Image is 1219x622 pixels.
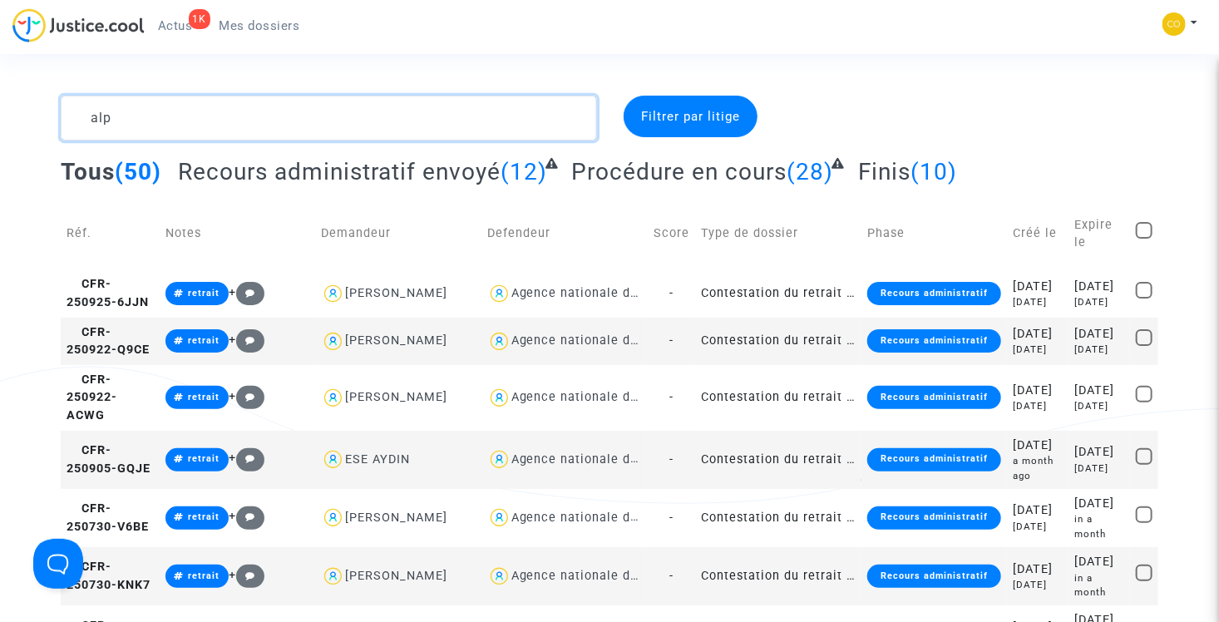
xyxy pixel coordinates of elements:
[695,365,861,431] td: Contestation du retrait de [PERSON_NAME] par l'ANAH (mandataire)
[1074,443,1124,462] div: [DATE]
[345,286,447,300] div: [PERSON_NAME]
[220,18,300,33] span: Mes dossiers
[67,501,149,534] span: CFR-250730-V6BE
[1013,399,1063,413] div: [DATE]
[229,568,264,582] span: +
[12,8,145,42] img: jc-logo.svg
[1074,512,1124,541] div: in a month
[321,447,345,471] img: icon-user.svg
[67,443,151,476] span: CFR-250905-GQJE
[867,565,1001,588] div: Recours administratif
[669,390,674,404] span: -
[345,390,447,404] div: [PERSON_NAME]
[487,506,511,530] img: icon-user.svg
[695,318,861,365] td: Contestation du retrait de [PERSON_NAME] par l'ANAH (mandataire)
[1013,382,1063,400] div: [DATE]
[1013,278,1063,296] div: [DATE]
[1013,437,1063,455] div: [DATE]
[1013,295,1063,309] div: [DATE]
[189,9,210,29] div: 1K
[695,269,861,317] td: Contestation du retrait de [PERSON_NAME] par l'ANAH (mandataire)
[178,158,501,185] span: Recours administratif envoyé
[188,511,220,522] span: retrait
[145,13,206,38] a: 1KActus
[188,453,220,464] span: retrait
[67,560,151,592] span: CFR-250730-KNK7
[911,158,957,185] span: (10)
[160,198,315,269] td: Notes
[511,390,694,404] div: Agence nationale de l'habitat
[67,373,117,422] span: CFR-250922-ACWG
[1074,382,1124,400] div: [DATE]
[67,277,149,309] span: CFR-250925-6JJN
[1013,520,1063,534] div: [DATE]
[861,198,1007,269] td: Phase
[669,333,674,348] span: -
[1013,325,1063,343] div: [DATE]
[511,286,694,300] div: Agence nationale de l'habitat
[487,282,511,306] img: icon-user.svg
[229,333,264,347] span: +
[648,198,695,269] td: Score
[188,570,220,581] span: retrait
[188,392,220,402] span: retrait
[695,198,861,269] td: Type de dossier
[1013,501,1063,520] div: [DATE]
[695,431,861,489] td: Contestation du retrait de [PERSON_NAME] par l'ANAH (mandataire)
[1074,325,1124,343] div: [DATE]
[867,282,1001,305] div: Recours administratif
[669,569,674,583] span: -
[487,329,511,353] img: icon-user.svg
[345,569,447,583] div: [PERSON_NAME]
[229,285,264,299] span: +
[1068,198,1130,269] td: Expire le
[481,198,648,269] td: Defendeur
[115,158,161,185] span: (50)
[487,565,511,589] img: icon-user.svg
[511,569,694,583] div: Agence nationale de l'habitat
[695,547,861,605] td: Contestation du retrait de [PERSON_NAME] par l'ANAH (mandataire)
[1074,571,1124,600] div: in a month
[61,158,115,185] span: Tous
[787,158,833,185] span: (28)
[188,335,220,346] span: retrait
[1013,454,1063,483] div: a month ago
[501,158,547,185] span: (12)
[669,452,674,466] span: -
[33,539,83,589] iframe: Help Scout Beacon - Open
[61,198,159,269] td: Réf.
[1074,278,1124,296] div: [DATE]
[511,452,694,466] div: Agence nationale de l'habitat
[641,109,740,124] span: Filtrer par litige
[1013,343,1063,357] div: [DATE]
[158,18,193,33] span: Actus
[867,386,1001,409] div: Recours administratif
[867,448,1001,471] div: Recours administratif
[321,506,345,530] img: icon-user.svg
[1074,295,1124,309] div: [DATE]
[669,286,674,300] span: -
[188,288,220,299] span: retrait
[229,509,264,523] span: +
[1074,553,1124,571] div: [DATE]
[321,282,345,306] img: icon-user.svg
[858,158,911,185] span: Finis
[321,386,345,410] img: icon-user.svg
[1007,198,1068,269] td: Créé le
[571,158,787,185] span: Procédure en cours
[1074,399,1124,413] div: [DATE]
[345,333,447,348] div: [PERSON_NAME]
[1074,343,1124,357] div: [DATE]
[315,198,481,269] td: Demandeur
[67,325,150,358] span: CFR-250922-Q9CE
[345,511,447,525] div: [PERSON_NAME]
[229,389,264,403] span: +
[511,333,694,348] div: Agence nationale de l'habitat
[487,386,511,410] img: icon-user.svg
[345,452,410,466] div: ESE AYDIN
[867,506,1001,530] div: Recours administratif
[669,511,674,525] span: -
[1074,495,1124,513] div: [DATE]
[1162,12,1186,36] img: 5a13cfc393247f09c958b2f13390bacc
[1013,578,1063,592] div: [DATE]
